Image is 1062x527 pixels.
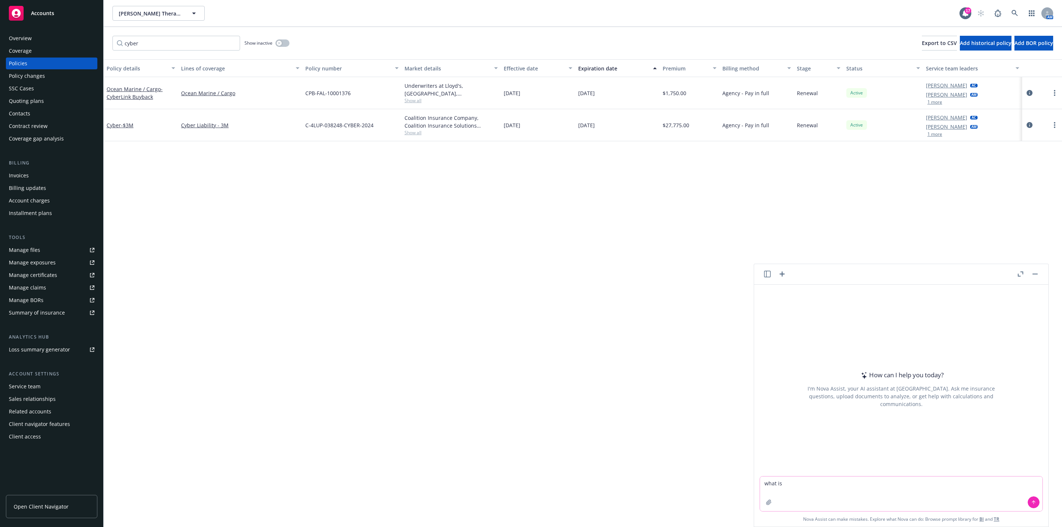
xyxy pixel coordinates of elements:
[578,89,595,97] span: [DATE]
[926,82,967,89] a: [PERSON_NAME]
[6,58,97,69] a: Policies
[305,121,374,129] span: C-4LUP-038248-CYBER-2024
[9,431,41,443] div: Client access
[9,32,32,44] div: Overview
[6,370,97,378] div: Account settings
[402,59,501,77] button: Market details
[965,7,971,14] div: 17
[990,6,1005,21] a: Report a Bug
[405,114,498,129] div: Coalition Insurance Company, Coalition Insurance Solutions (Carrier)
[926,123,967,131] a: [PERSON_NAME]
[6,244,97,256] a: Manage files
[9,95,44,107] div: Quoting plans
[405,82,498,97] div: Underwriters at Lloyd's, [GEOGRAPHIC_DATA], [PERSON_NAME] of [GEOGRAPHIC_DATA], [PERSON_NAME] Cargo
[926,91,967,98] a: [PERSON_NAME]
[405,129,498,136] span: Show all
[9,195,50,207] div: Account charges
[9,406,51,417] div: Related accounts
[927,100,942,104] button: 1 more
[6,3,97,24] a: Accounts
[6,234,97,241] div: Tools
[9,282,46,294] div: Manage claims
[305,65,391,72] div: Policy number
[846,65,912,72] div: Status
[244,40,273,46] span: Show inactive
[849,122,864,128] span: Active
[504,89,520,97] span: [DATE]
[1014,36,1053,51] button: Add BOR policy
[927,132,942,136] button: 1 more
[6,333,97,341] div: Analytics hub
[6,269,97,281] a: Manage certificates
[960,36,1011,51] button: Add historical policy
[6,431,97,443] a: Client access
[979,516,984,522] a: BI
[6,108,97,119] a: Contacts
[1025,121,1034,129] a: circleInformation
[923,59,1022,77] button: Service team leaders
[760,476,1042,511] textarea: what is
[181,121,299,129] a: Cyber Liability - 3M
[1007,6,1022,21] a: Search
[922,39,957,46] span: Export to CSV
[504,121,520,129] span: [DATE]
[504,65,564,72] div: Effective date
[9,45,32,57] div: Coverage
[121,122,133,129] span: - $3M
[305,89,351,97] span: CPB-FAL-10001376
[6,45,97,57] a: Coverage
[1025,89,1034,97] a: circleInformation
[302,59,402,77] button: Policy number
[181,89,299,97] a: Ocean Marine / Cargo
[9,418,70,430] div: Client navigator features
[974,6,988,21] a: Start snowing
[181,65,291,72] div: Lines of coverage
[1014,39,1053,46] span: Add BOR policy
[9,58,27,69] div: Policies
[1050,89,1059,97] a: more
[994,516,999,522] a: TR
[9,108,30,119] div: Contacts
[14,503,69,510] span: Open Client Navigator
[843,59,923,77] button: Status
[6,83,97,94] a: SSC Cases
[794,59,844,77] button: Stage
[757,512,1045,527] span: Nova Assist can make mistakes. Explore what Nova can do: Browse prompt library for and
[107,122,133,129] a: Cyber
[9,170,29,181] div: Invoices
[9,257,56,268] div: Manage exposures
[9,120,48,132] div: Contract review
[719,59,794,77] button: Billing method
[663,89,686,97] span: $1,750.00
[104,59,178,77] button: Policy details
[722,121,769,129] span: Agency - Pay in full
[6,344,97,356] a: Loss summary generator
[797,121,818,129] span: Renewal
[663,121,689,129] span: $27,775.00
[660,59,719,77] button: Premium
[6,182,97,194] a: Billing updates
[6,207,97,219] a: Installment plans
[849,90,864,96] span: Active
[663,65,708,72] div: Premium
[797,89,818,97] span: Renewal
[797,65,833,72] div: Stage
[6,418,97,430] a: Client navigator features
[9,244,40,256] div: Manage files
[722,89,769,97] span: Agency - Pay in full
[6,307,97,319] a: Summary of insurance
[6,170,97,181] a: Invoices
[107,65,167,72] div: Policy details
[31,10,54,16] span: Accounts
[1050,121,1059,129] a: more
[859,370,944,380] div: How can I help you today?
[405,65,490,72] div: Market details
[6,257,97,268] a: Manage exposures
[501,59,575,77] button: Effective date
[6,133,97,145] a: Coverage gap analysis
[798,385,1005,408] div: I'm Nova Assist, your AI assistant at [GEOGRAPHIC_DATA]. Ask me insurance questions, upload docum...
[575,59,660,77] button: Expiration date
[9,294,44,306] div: Manage BORs
[107,86,163,100] a: Ocean Marine / Cargo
